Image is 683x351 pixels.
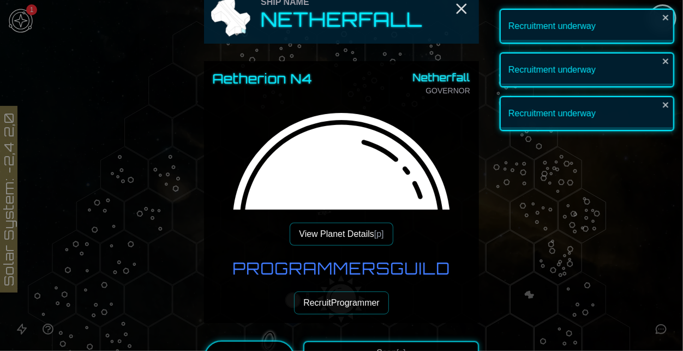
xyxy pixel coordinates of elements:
div: Recruitment underway [500,9,674,44]
h3: Aetherion N4 [213,70,312,87]
h2: Netherfall [261,9,423,31]
button: RecruitProgrammer [294,291,389,314]
button: close [662,57,670,66]
button: close [662,13,670,22]
span: Netherfall [413,70,470,85]
div: Recruitment underway [500,96,674,131]
button: View Planet Details[p] [290,223,393,246]
button: close [662,100,670,109]
h3: Programmers Guild [233,259,451,278]
div: GOVERNOR [413,70,470,96]
div: Recruitment underway [500,52,674,87]
span: [p] [374,229,384,239]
